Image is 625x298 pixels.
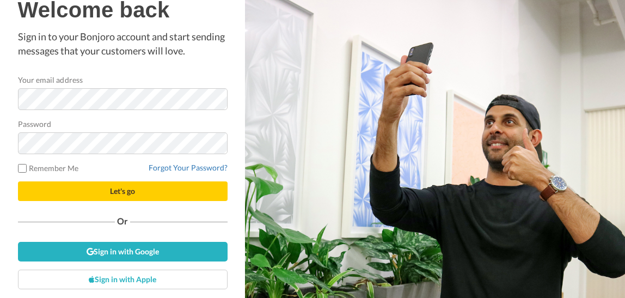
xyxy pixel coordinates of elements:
input: Remember Me [18,164,27,173]
label: Your email address [18,74,83,86]
button: Let's go [18,181,228,201]
span: Or [115,217,130,225]
p: Sign in to your Bonjoro account and start sending messages that your customers will love. [18,30,228,58]
span: Let's go [110,186,135,196]
a: Sign in with Google [18,242,228,261]
label: Password [18,118,52,130]
a: Sign in with Apple [18,270,228,289]
label: Remember Me [18,162,79,174]
a: Forgot Your Password? [149,163,228,172]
